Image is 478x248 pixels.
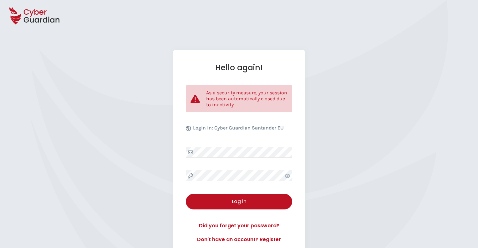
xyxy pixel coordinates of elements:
[186,194,292,209] button: Log in
[193,125,284,134] p: Login in:
[186,63,292,72] h1: Hello again!
[206,90,287,108] p: As a security measure, your session has been automatically closed due to inactivity.
[191,198,287,205] div: Log in
[186,236,292,243] a: Don't have an account? Register
[214,125,284,131] b: Cyber Guardian Santander EU
[186,222,292,230] a: Did you forget your password?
